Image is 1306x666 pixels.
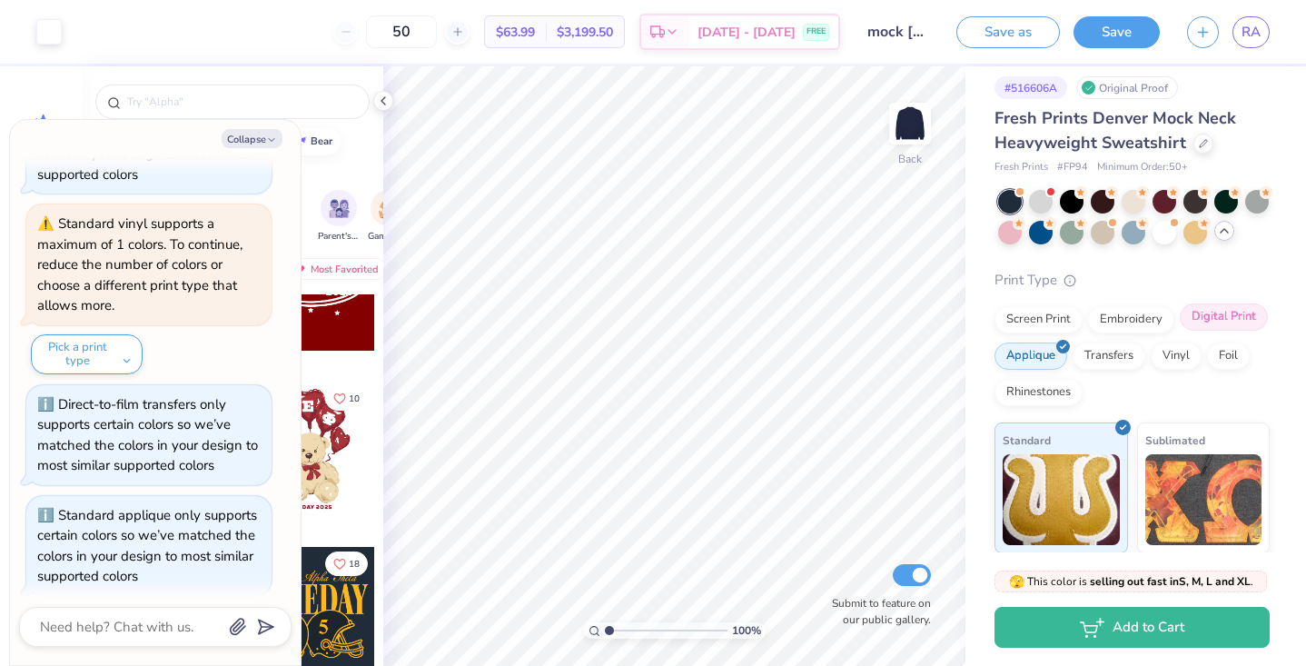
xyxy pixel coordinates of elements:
div: # 516606A [994,76,1067,99]
span: Sublimated [1145,431,1205,450]
img: Back [892,105,928,142]
div: filter for Game Day [368,190,410,244]
img: Sublimated [1145,454,1262,545]
button: Pick a print type [31,334,143,374]
label: Submit to feature on our public gallery. [822,595,931,628]
div: Vinyl [1151,343,1202,370]
div: Back [898,151,922,167]
div: Embroidery [1088,306,1174,333]
div: Foil [1207,343,1250,370]
span: $3,199.50 [557,23,613,42]
span: Fresh Prints [994,160,1048,175]
strong: selling out fast in S, M, L and XL [1090,574,1251,589]
button: filter button [318,190,360,244]
div: Most Favorited [284,258,387,280]
span: Fresh Prints Denver Mock Neck Heavyweight Sweatshirt [994,107,1236,154]
span: 18 [349,560,360,569]
div: Standard vinyl supports a maximum of 1 colors. To continue, reduce the number of colors or choose... [37,214,242,314]
div: Standard applique only supports certain colors so we’ve matched the colors in your design to most... [37,506,257,586]
span: 100 % [732,622,761,639]
img: Parent's Weekend Image [329,198,350,219]
span: FREE [806,25,826,38]
div: Direct-to-film transfers only supports certain colors so we’ve matched the colors in your design ... [37,395,258,475]
div: bear [311,136,332,146]
button: Add to Cart [994,607,1270,648]
input: Try "Alpha" [125,93,358,111]
button: Save [1073,16,1160,48]
span: [DATE] - [DATE] [698,23,796,42]
button: filter button [368,190,410,244]
div: filter for Parent's Weekend [318,190,360,244]
img: Standard [1003,454,1120,545]
input: – – [366,15,437,48]
img: Game Day Image [379,198,400,219]
div: Transfers [1073,343,1145,370]
button: bear [282,128,341,155]
button: Like [325,386,368,411]
span: This color is . [1009,573,1253,590]
span: 🫣 [1009,573,1024,591]
span: Standard [1003,431,1051,450]
span: # FP94 [1057,160,1088,175]
button: Collapse [222,129,282,148]
div: Print Type [994,270,1270,291]
span: Minimum Order: 50 + [1097,160,1188,175]
div: Applique [994,343,1067,370]
a: RA [1232,16,1270,48]
span: 10 [349,394,360,403]
div: Rhinestones [994,379,1083,406]
span: Game Day [368,230,410,244]
span: Parent's Weekend [318,230,360,244]
button: Like [325,552,368,576]
div: Digital Print [1180,303,1268,331]
button: Save as [956,16,1060,48]
span: $63.99 [496,23,535,42]
div: Standard vinyl only supports certain colors so we’ve matched the colors in your design to most si... [37,104,255,184]
div: Original Proof [1076,76,1178,99]
input: Untitled Design [854,14,943,50]
div: Screen Print [994,306,1083,333]
span: RA [1242,22,1261,43]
